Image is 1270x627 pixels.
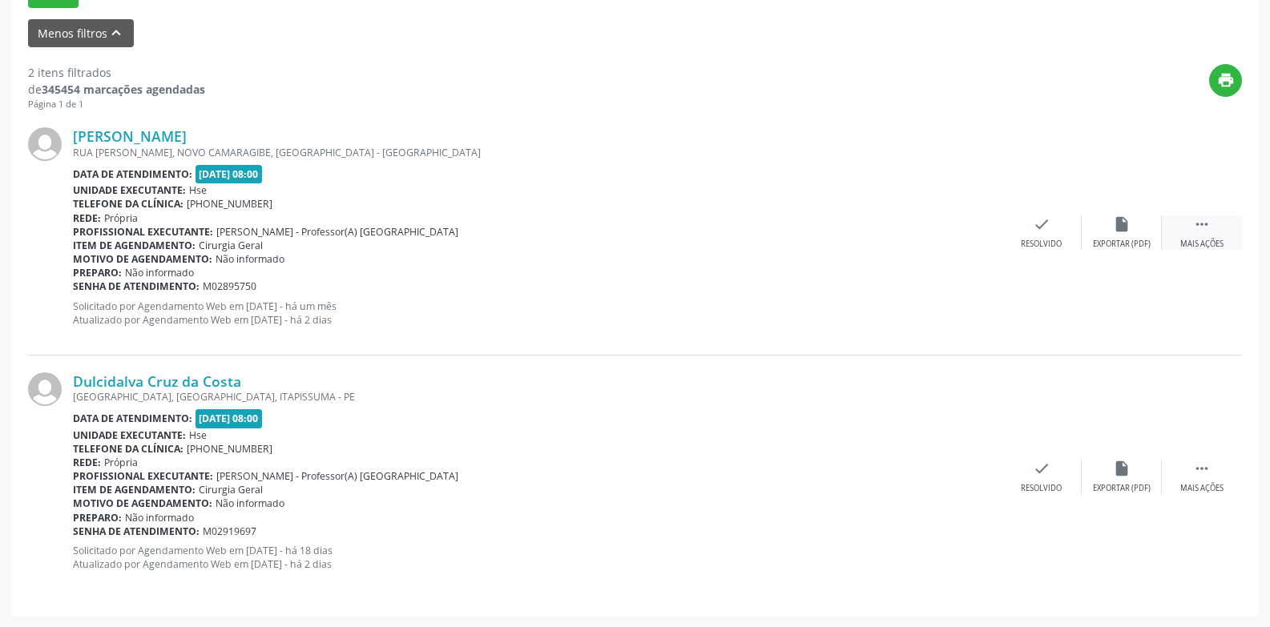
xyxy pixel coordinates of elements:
[73,442,183,456] b: Telefone da clínica:
[1113,215,1131,233] i: insert_drive_file
[216,252,284,266] span: Não informado
[1093,239,1151,250] div: Exportar (PDF)
[73,146,1002,159] div: RUA [PERSON_NAME], NOVO CAMARAGIBE, [GEOGRAPHIC_DATA] - [GEOGRAPHIC_DATA]
[73,372,241,390] a: Dulcidalva Cruz da Costa
[1021,239,1062,250] div: Resolvido
[1113,460,1131,477] i: insert_drive_file
[216,496,284,510] span: Não informado
[73,483,196,496] b: Item de agendamento:
[73,197,183,211] b: Telefone da clínica:
[28,64,205,81] div: 2 itens filtrados
[28,98,205,111] div: Página 1 de 1
[73,211,101,225] b: Rede:
[73,525,200,538] b: Senha de atendimento:
[73,266,122,279] b: Preparo:
[1209,64,1242,97] button: print
[73,252,212,266] b: Motivo de agendamento:
[28,372,62,406] img: img
[187,197,272,211] span: [PHONE_NUMBER]
[73,127,187,145] a: [PERSON_NAME]
[73,511,122,525] b: Preparo:
[73,225,213,239] b: Profissional executante:
[28,81,205,98] div: de
[125,266,194,279] span: Não informado
[189,428,207,442] span: Hse
[125,511,194,525] span: Não informado
[216,469,458,483] span: [PERSON_NAME] - Professor(A) [GEOGRAPHIC_DATA]
[73,412,192,425] b: Data de atendimento:
[73,239,196,252] b: Item de agendamento:
[73,299,1002,327] p: Solicitado por Agendamento Web em [DATE] - há um mês Atualizado por Agendamento Web em [DATE] - h...
[1033,460,1050,477] i: check
[73,183,186,197] b: Unidade executante:
[203,525,256,538] span: M02919697
[196,409,263,428] span: [DATE] 08:00
[187,442,272,456] span: [PHONE_NUMBER]
[104,456,138,469] span: Própria
[196,165,263,183] span: [DATE] 08:00
[1093,483,1151,494] div: Exportar (PDF)
[73,390,1002,404] div: [GEOGRAPHIC_DATA], [GEOGRAPHIC_DATA], ITAPISSUMA - PE
[216,225,458,239] span: [PERSON_NAME] - Professor(A) [GEOGRAPHIC_DATA]
[1180,483,1224,494] div: Mais ações
[1193,215,1211,233] i: 
[104,211,138,225] span: Própria
[189,183,207,197] span: Hse
[1180,239,1224,250] div: Mais ações
[1021,483,1062,494] div: Resolvido
[73,428,186,442] b: Unidade executante:
[42,82,205,97] strong: 345454 marcações agendadas
[73,279,200,293] b: Senha de atendimento:
[28,19,134,47] button: Menos filtroskeyboard_arrow_up
[73,456,101,469] b: Rede:
[73,167,192,181] b: Data de atendimento:
[73,469,213,483] b: Profissional executante:
[203,279,256,293] span: M02895750
[1193,460,1211,477] i: 
[1033,215,1050,233] i: check
[73,544,1002,571] p: Solicitado por Agendamento Web em [DATE] - há 18 dias Atualizado por Agendamento Web em [DATE] - ...
[107,24,125,42] i: keyboard_arrow_up
[199,239,263,252] span: Cirurgia Geral
[28,127,62,161] img: img
[1217,71,1235,89] i: print
[199,483,263,496] span: Cirurgia Geral
[73,496,212,510] b: Motivo de agendamento:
